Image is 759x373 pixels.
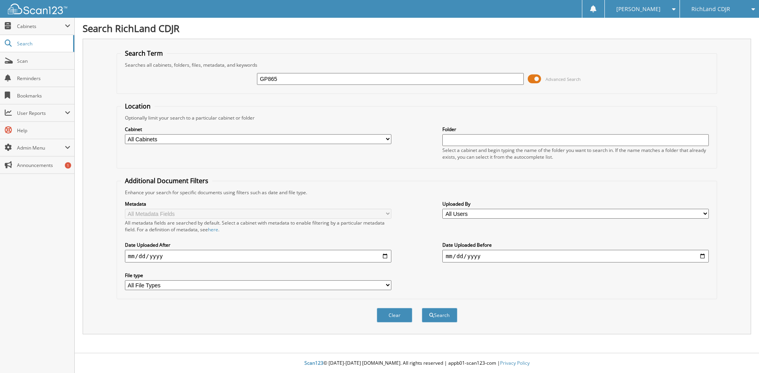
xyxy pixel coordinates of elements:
[125,272,391,279] label: File type
[125,219,391,233] div: All metadata fields are searched by default. Select a cabinet with metadata to enable filtering b...
[442,126,709,133] label: Folder
[442,250,709,262] input: end
[691,7,730,11] span: RichLand CDJR
[17,127,70,134] span: Help
[616,7,661,11] span: [PERSON_NAME]
[121,114,713,121] div: Optionally limit your search to a particular cabinet or folder
[422,308,457,322] button: Search
[17,92,70,99] span: Bookmarks
[500,360,530,366] a: Privacy Policy
[121,102,155,111] legend: Location
[17,110,65,116] span: User Reports
[125,201,391,207] label: Metadata
[17,162,70,169] span: Announcements
[17,23,65,30] span: Cabinets
[121,176,212,185] legend: Additional Document Filters
[83,22,751,35] h1: Search RichLand CDJR
[65,162,71,169] div: 1
[121,62,713,68] div: Searches all cabinets, folders, files, metadata, and keywords
[121,189,713,196] div: Enhance your search for specific documents using filters such as date and file type.
[125,242,391,248] label: Date Uploaded After
[17,75,70,82] span: Reminders
[304,360,323,366] span: Scan123
[125,250,391,262] input: start
[17,40,69,47] span: Search
[442,201,709,207] label: Uploaded By
[75,354,759,373] div: © [DATE]-[DATE] [DOMAIN_NAME]. All rights reserved | appb01-scan123-com |
[17,144,65,151] span: Admin Menu
[17,58,70,64] span: Scan
[121,49,167,58] legend: Search Term
[208,226,218,233] a: here
[546,76,581,82] span: Advanced Search
[125,126,391,133] label: Cabinet
[442,147,709,160] div: Select a cabinet and begin typing the name of the folder you want to search in. If the name match...
[377,308,412,322] button: Clear
[8,4,67,14] img: scan123-logo-white.svg
[442,242,709,248] label: Date Uploaded Before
